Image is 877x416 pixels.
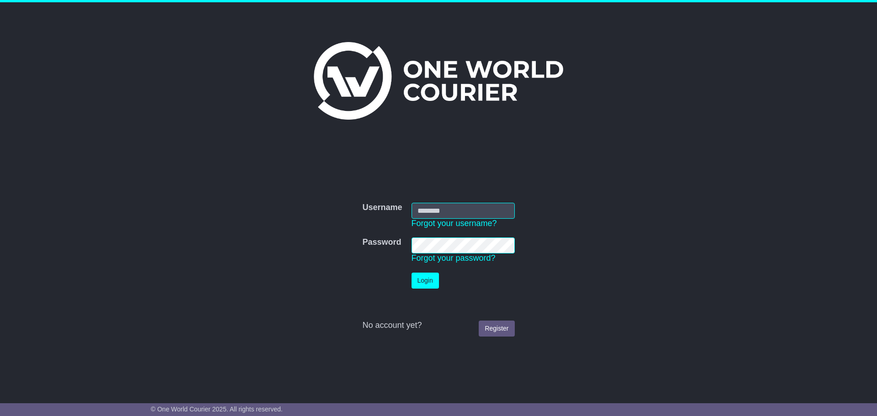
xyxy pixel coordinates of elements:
span: © One World Courier 2025. All rights reserved. [151,405,283,413]
label: Password [362,237,401,247]
a: Forgot your password? [412,253,496,263]
a: Forgot your username? [412,219,497,228]
button: Login [412,273,439,289]
div: No account yet? [362,321,514,331]
a: Register [479,321,514,337]
img: One World [314,42,563,120]
label: Username [362,203,402,213]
